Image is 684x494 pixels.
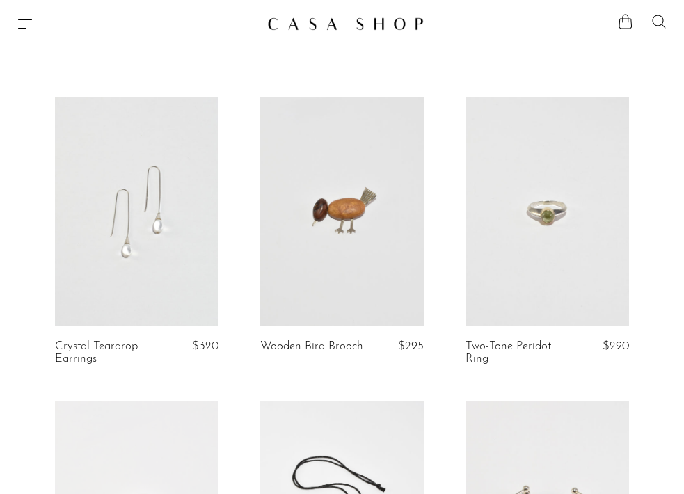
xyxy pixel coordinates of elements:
[55,340,161,366] a: Crystal Teardrop Earrings
[603,340,629,352] span: $290
[398,340,424,352] span: $295
[466,340,571,366] a: Two-Tone Peridot Ring
[17,15,33,32] button: Menu
[260,340,363,353] a: Wooden Bird Brooch
[192,340,218,352] span: $320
